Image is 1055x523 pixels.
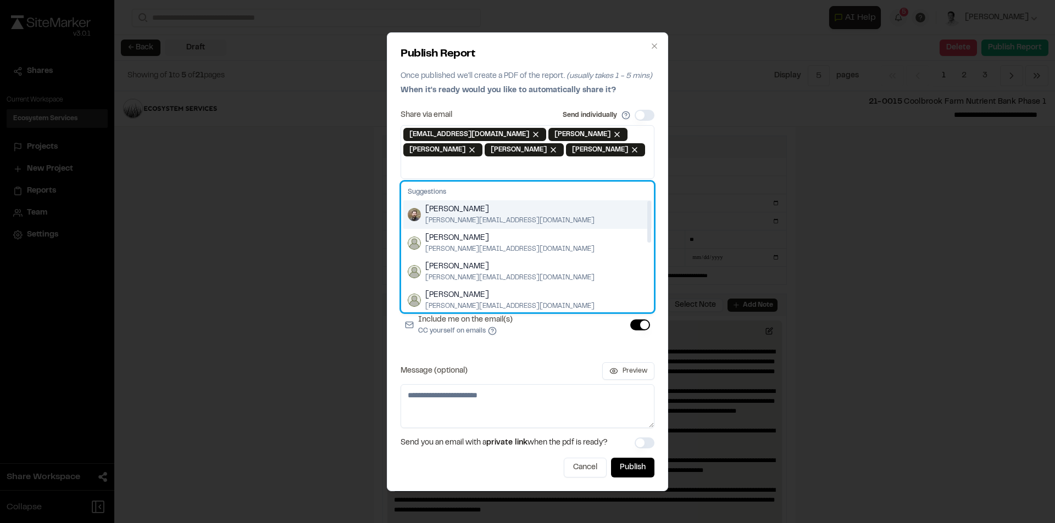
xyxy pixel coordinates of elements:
span: private link [486,440,527,446]
span: [PERSON_NAME] [554,130,610,139]
button: Cancel [564,458,607,477]
span: Send you an email with a when the pdf is ready? [401,437,608,449]
span: [PERSON_NAME] [572,145,628,155]
p: CC yourself on emails [418,326,513,336]
span: [PERSON_NAME] [425,232,595,244]
div: Suggestions [403,184,652,200]
button: Preview [602,362,654,380]
span: [PERSON_NAME][EMAIL_ADDRESS][DOMAIN_NAME] [425,273,595,283]
label: Send individually [563,110,617,120]
div: Suggestions [401,182,654,312]
span: [EMAIL_ADDRESS][DOMAIN_NAME] [409,130,529,139]
button: Publish [611,458,654,477]
img: Jon Roller [408,237,421,250]
span: [PERSON_NAME] [409,145,465,155]
label: Include me on the email(s) [418,314,513,336]
label: Share via email [401,111,452,119]
label: Message (optional) [401,367,468,375]
img: Chris Sizemore [408,265,421,278]
img: Kip Mumaw [408,208,421,221]
img: Kory Strader [408,294,421,307]
h2: Publish Report [401,46,654,63]
span: [PERSON_NAME][EMAIL_ADDRESS][DOMAIN_NAME] [425,244,595,254]
span: [PERSON_NAME][EMAIL_ADDRESS][DOMAIN_NAME] [425,301,595,311]
span: [PERSON_NAME] [491,145,547,155]
span: [PERSON_NAME] [425,289,595,301]
span: [PERSON_NAME] [425,261,595,273]
p: Once published we'll create a PDF of the report. [401,70,654,82]
span: (usually takes 1 - 5 mins) [567,73,652,80]
span: [PERSON_NAME] [425,204,595,216]
button: Include me on the email(s)CC yourself on emails [488,327,497,335]
span: [PERSON_NAME][EMAIL_ADDRESS][DOMAIN_NAME] [425,216,595,226]
span: When it's ready would you like to automatically share it? [401,87,616,94]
